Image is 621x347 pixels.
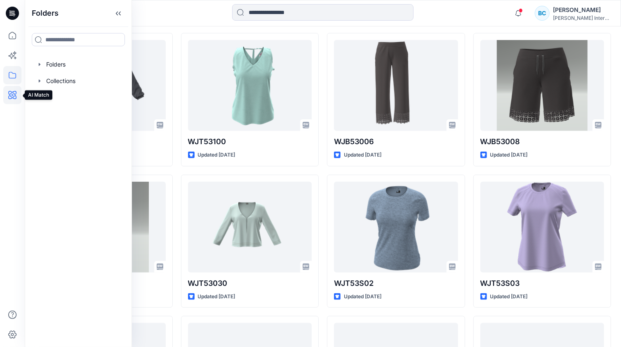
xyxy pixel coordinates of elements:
[480,40,605,131] a: WJB53008
[535,6,550,21] div: BC
[188,136,312,147] p: WJT53100
[490,292,528,301] p: Updated [DATE]
[188,40,312,131] a: WJT53100
[188,182,312,273] a: WJT53030
[198,151,235,159] p: Updated [DATE]
[188,278,312,289] p: WJT53030
[553,15,611,21] div: [PERSON_NAME] International
[334,182,458,273] a: WJT53S02
[480,182,605,273] a: WJT53S03
[490,151,528,159] p: Updated [DATE]
[480,136,605,147] p: WJB53008
[198,292,235,301] p: Updated [DATE]
[334,278,458,289] p: WJT53S02
[480,278,605,289] p: WJT53S03
[344,151,381,159] p: Updated [DATE]
[344,292,381,301] p: Updated [DATE]
[553,5,611,15] div: [PERSON_NAME]
[334,40,458,131] a: WJB53006
[334,136,458,147] p: WJB53006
